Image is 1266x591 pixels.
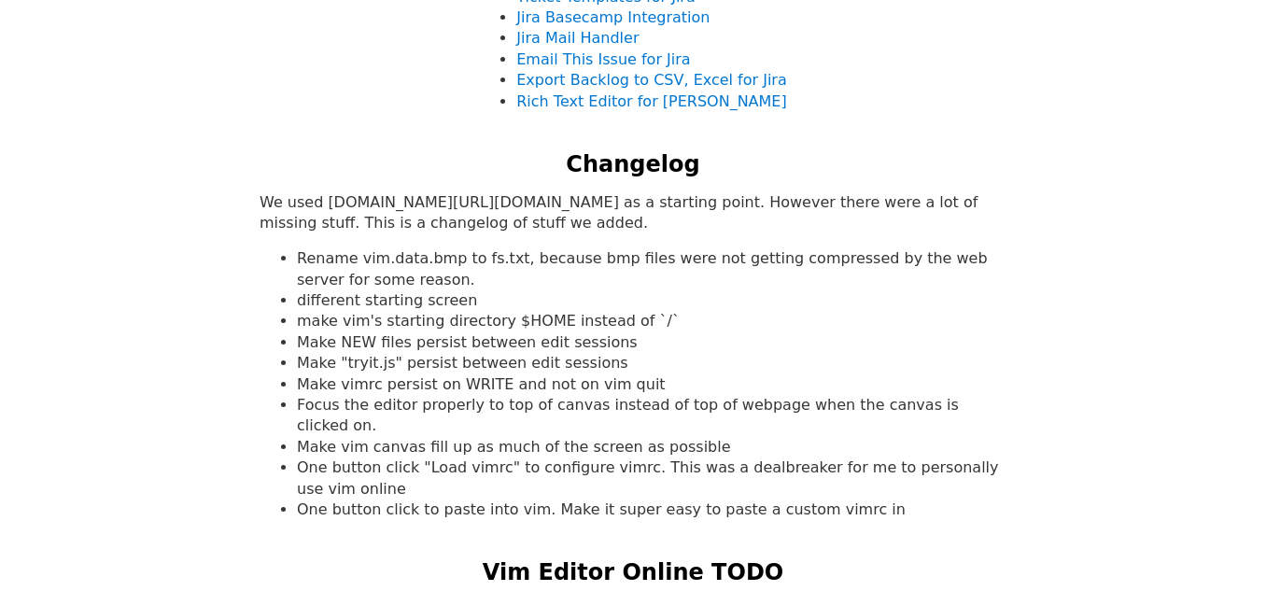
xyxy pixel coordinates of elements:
li: Make vimrc persist on WRITE and not on vim quit [297,374,1006,395]
h2: Vim Editor Online TODO [483,557,783,589]
li: make vim's starting directory $HOME instead of `/` [297,311,1006,331]
a: Rich Text Editor for [PERSON_NAME] [516,92,786,110]
h2: Changelog [566,149,699,181]
a: Email This Issue for Jira [516,50,690,68]
li: Make NEW files persist between edit sessions [297,332,1006,353]
a: Jira Basecamp Integration [516,8,710,26]
li: Rename vim.data.bmp to fs.txt, because bmp files were not getting compressed by the web server fo... [297,248,1006,290]
li: Make vim canvas fill up as much of the screen as possible [297,437,1006,457]
li: Make "tryit.js" persist between edit sessions [297,353,1006,373]
li: One button click "Load vimrc" to configure vimrc. This was a dealbreaker for me to personally use... [297,457,1006,500]
li: Focus the editor properly to top of canvas instead of top of webpage when the canvas is clicked on. [297,395,1006,437]
li: different starting screen [297,290,1006,311]
a: Jira Mail Handler [516,29,639,47]
a: Export Backlog to CSV, Excel for Jira [516,71,786,89]
li: One button click to paste into vim. Make it super easy to paste a custom vimrc in [297,500,1006,520]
